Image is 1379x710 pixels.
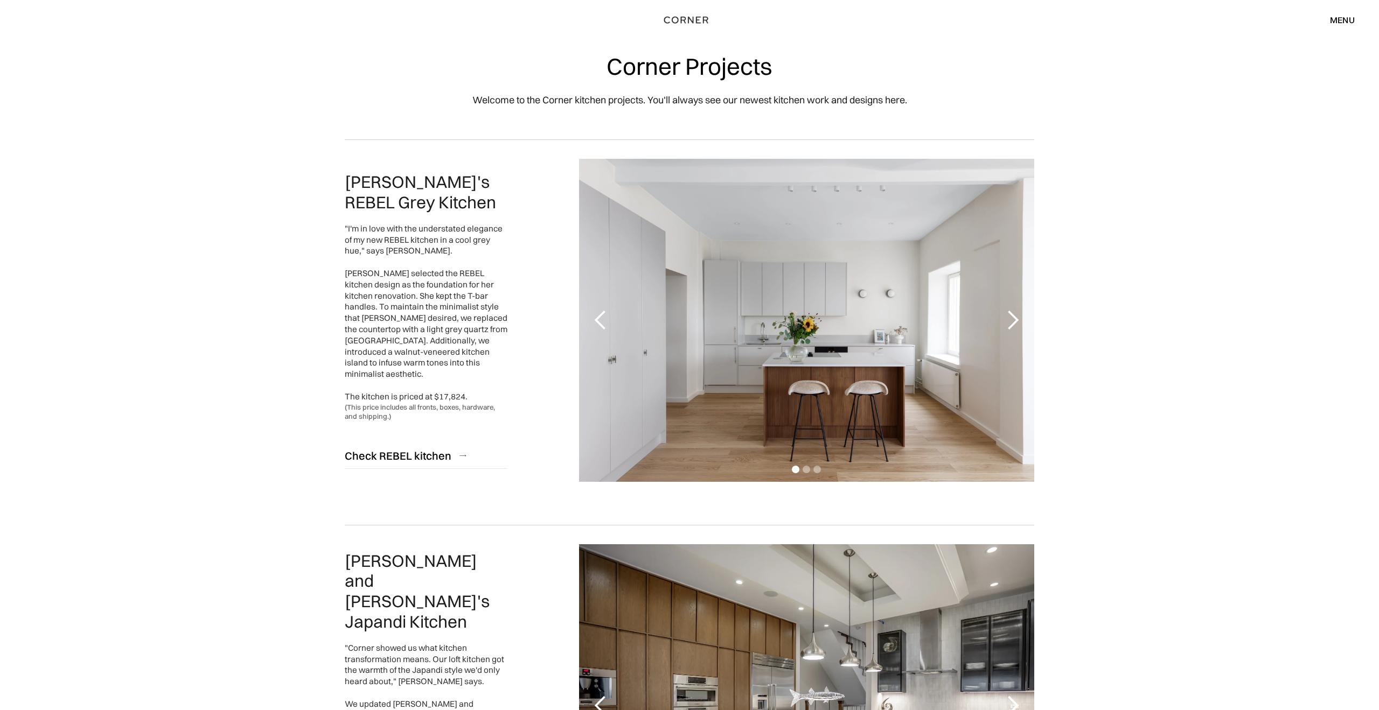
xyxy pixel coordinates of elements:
[1319,11,1355,29] div: menu
[345,551,507,632] h2: [PERSON_NAME] and [PERSON_NAME]'s Japandi Kitchen
[813,466,821,473] div: Show slide 3 of 3
[345,448,451,463] div: Check REBEL kitchen
[792,466,799,473] div: Show slide 1 of 3
[991,159,1034,482] div: next slide
[579,159,1034,482] div: 1 of 3
[345,403,507,421] div: (This price includes all fronts, boxes, hardware, and shipping.)
[636,13,743,27] a: home
[579,159,622,482] div: previous slide
[472,93,907,107] p: Welcome to the Corner kitchen projects. You'll always see our newest kitchen work and designs here.
[579,159,1034,482] div: carousel
[345,442,507,469] a: Check REBEL kitchen
[345,172,507,213] h2: [PERSON_NAME]'s REBEL Grey Kitchen
[1330,16,1355,24] div: menu
[607,54,772,79] h1: Corner Projects
[345,223,507,403] div: "I'm in love with the understated elegance of my new REBEL kitchen in a cool grey hue," says [PER...
[803,466,810,473] div: Show slide 2 of 3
